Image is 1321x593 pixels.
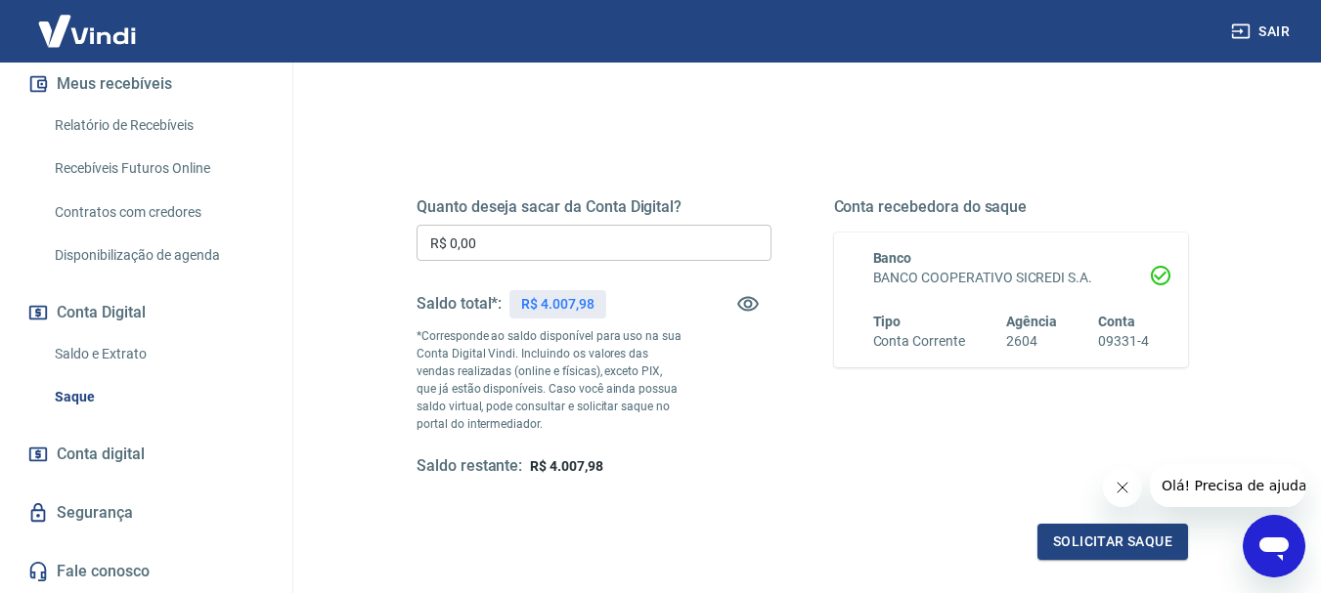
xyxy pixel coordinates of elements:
[417,456,522,477] h5: Saldo restante:
[47,235,269,275] a: Disponibilização de agenda
[417,197,771,217] h5: Quanto deseja sacar da Conta Digital?
[1037,524,1188,560] button: Solicitar saque
[1227,14,1298,50] button: Sair
[23,1,151,61] img: Vindi
[47,106,269,146] a: Relatório de Recebíveis
[873,250,912,266] span: Banco
[47,148,269,189] a: Recebíveis Futuros Online
[23,491,269,534] a: Segurança
[873,268,1150,288] h6: BANCO COOPERATIVO SICREDI S.A.
[23,63,269,106] button: Meus recebíveis
[1098,331,1149,352] h6: 09331-4
[1150,464,1305,507] iframe: Message from company
[530,458,602,474] span: R$ 4.007,98
[1098,314,1135,329] span: Conta
[47,377,269,417] a: Saque
[1006,331,1057,352] h6: 2604
[47,334,269,374] a: Saldo e Extrato
[1006,314,1057,329] span: Agência
[417,294,502,314] h5: Saldo total*:
[521,294,594,315] p: R$ 4.007,98
[23,550,269,593] a: Fale conosco
[23,433,269,476] a: Conta digital
[834,197,1189,217] h5: Conta recebedora do saque
[23,291,269,334] button: Conta Digital
[873,314,902,329] span: Tipo
[57,441,145,468] span: Conta digital
[12,14,164,29] span: Olá! Precisa de ajuda?
[1243,515,1305,577] iframe: Button to launch messaging window
[1103,468,1142,507] iframe: Close message
[417,327,683,433] p: *Corresponde ao saldo disponível para uso na sua Conta Digital Vindi. Incluindo os valores das ve...
[47,192,269,233] a: Contratos com credores
[873,331,965,352] h6: Conta Corrente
